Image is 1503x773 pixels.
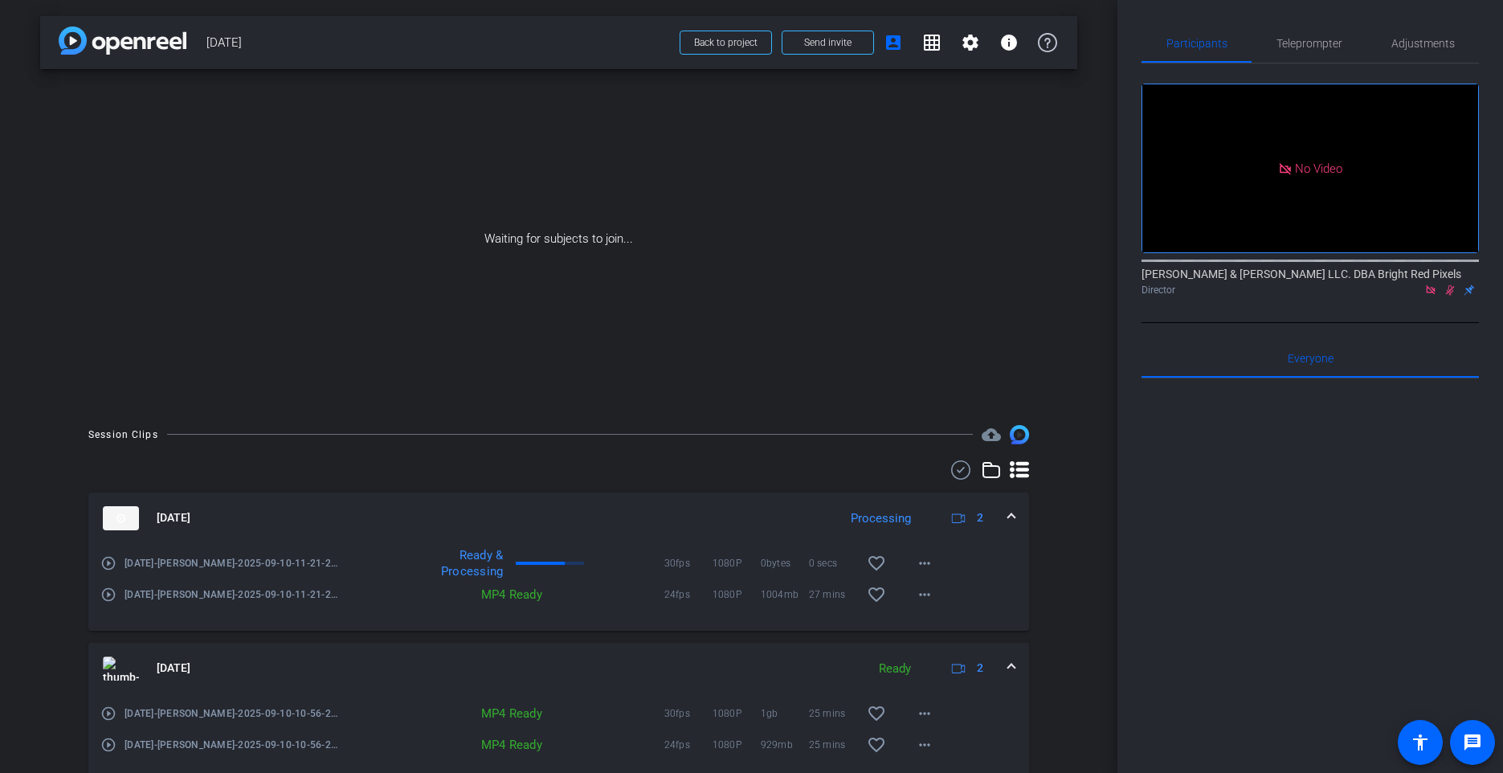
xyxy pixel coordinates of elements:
[999,33,1019,52] mat-icon: info
[867,735,886,755] mat-icon: favorite_border
[761,587,809,603] span: 1004mb
[867,554,886,573] mat-icon: favorite_border
[867,585,886,604] mat-icon: favorite_border
[809,587,857,603] span: 27 mins
[664,587,713,603] span: 24fps
[867,704,886,723] mat-icon: favorite_border
[915,554,934,573] mat-icon: more_horiz
[680,31,772,55] button: Back to project
[915,735,934,755] mat-icon: more_horiz
[694,37,758,48] span: Back to project
[59,27,186,55] img: app-logo
[922,33,941,52] mat-icon: grid_on
[157,660,190,677] span: [DATE]
[782,31,874,55] button: Send invite
[761,555,809,571] span: 0bytes
[1142,283,1479,297] div: Director
[40,69,1077,409] div: Waiting for subjects to join...
[1463,733,1482,752] mat-icon: message
[1411,733,1430,752] mat-icon: accessibility
[915,704,934,723] mat-icon: more_horiz
[961,33,980,52] mat-icon: settings
[809,555,857,571] span: 0 secs
[977,509,983,526] span: 2
[664,737,713,753] span: 24fps
[982,425,1001,444] span: Destinations for your clips
[103,656,139,681] img: thumb-nail
[1276,38,1342,49] span: Teleprompter
[100,555,116,571] mat-icon: play_circle_outline
[713,737,761,753] span: 1080P
[982,425,1001,444] mat-icon: cloud_upload
[452,587,550,603] div: MP4 Ready
[125,737,339,753] span: [DATE]-[PERSON_NAME]-2025-09-10-10-56-29-995-1
[157,509,190,526] span: [DATE]
[761,737,809,753] span: 929mb
[88,544,1029,631] div: thumb-nail[DATE]Processing2
[88,643,1029,694] mat-expansion-panel-header: thumb-nail[DATE]Ready2
[809,706,857,722] span: 25 mins
[100,737,116,753] mat-icon: play_circle_outline
[100,587,116,603] mat-icon: play_circle_outline
[1295,161,1342,175] span: No Video
[664,706,713,722] span: 30fps
[125,587,339,603] span: [DATE]-[PERSON_NAME]-2025-09-10-11-21-25-694-1
[713,587,761,603] span: 1080P
[915,585,934,604] mat-icon: more_horiz
[1142,266,1479,297] div: [PERSON_NAME] & [PERSON_NAME] LLC. DBA Bright Red Pixels
[1391,38,1455,49] span: Adjustments
[1288,353,1334,364] span: Everyone
[713,706,761,722] span: 1080P
[1166,38,1227,49] span: Participants
[88,493,1029,544] mat-expansion-panel-header: thumb-nail[DATE]Processing2
[1010,425,1029,444] img: Session clips
[414,547,512,579] div: Ready & Processing
[977,660,983,677] span: 2
[452,706,550,722] div: MP4 Ready
[761,706,809,722] span: 1gb
[125,706,339,722] span: [DATE]-[PERSON_NAME]-2025-09-10-10-56-29-995-0
[88,427,158,443] div: Session Clips
[452,737,550,753] div: MP4 Ready
[103,506,139,530] img: thumb-nail
[100,706,116,722] mat-icon: play_circle_outline
[809,737,857,753] span: 25 mins
[843,509,919,528] div: Processing
[804,36,852,49] span: Send invite
[664,555,713,571] span: 30fps
[871,660,919,678] div: Ready
[125,555,339,571] span: [DATE]-[PERSON_NAME]-2025-09-10-11-21-25-694-0
[206,27,670,59] span: [DATE]
[713,555,761,571] span: 1080P
[884,33,903,52] mat-icon: account_box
